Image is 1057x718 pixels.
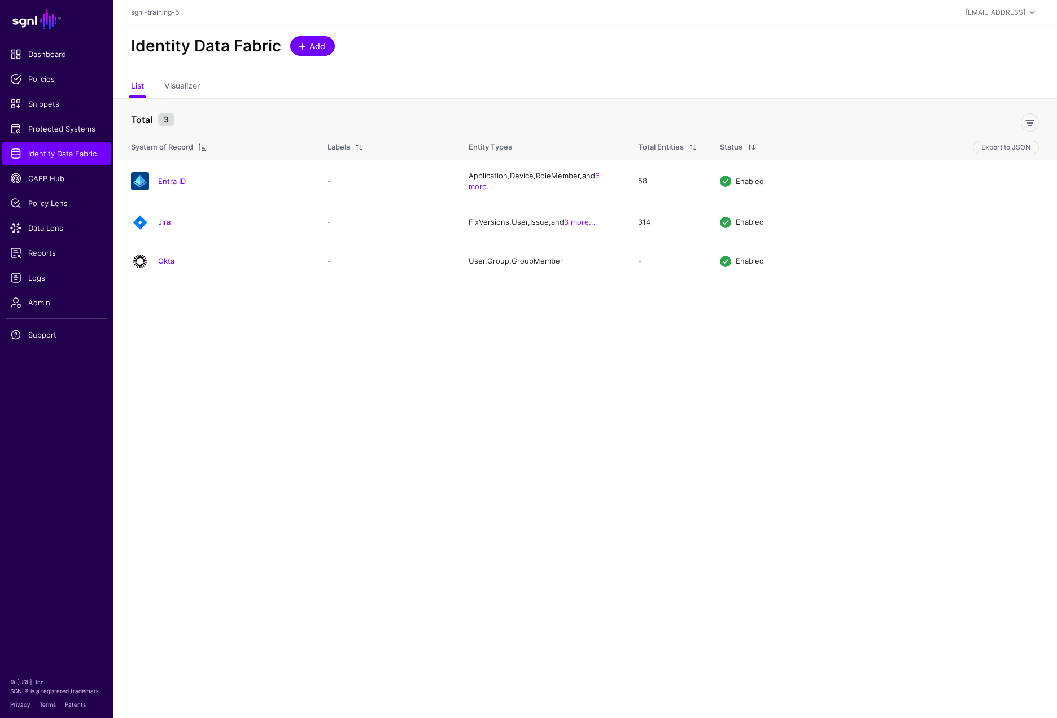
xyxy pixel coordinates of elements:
a: 3 more... [564,217,596,226]
small: 3 [158,113,174,126]
span: Data Lens [10,222,103,234]
a: Dashboard [2,43,111,65]
td: - [316,203,457,242]
a: Identity Data Fabric [2,142,111,165]
span: Enabled [736,217,764,226]
a: Add [290,36,335,56]
img: svg+xml;base64,PHN2ZyB3aWR0aD0iNjQiIGhlaWdodD0iNjQiIHZpZXdCb3g9IjAgMCA2NCA2NCIgZmlsbD0ibm9uZSIgeG... [131,252,149,270]
a: Terms [40,701,56,708]
p: © [URL], Inc [10,677,103,686]
a: Visualizer [164,76,200,98]
td: 58 [627,160,709,203]
td: - [316,160,457,203]
span: Logs [10,272,103,283]
td: User, Group, GroupMember [457,242,627,281]
a: Policy Lens [2,192,111,214]
h2: Identity Data Fabric [131,37,281,56]
span: Policy Lens [10,198,103,209]
a: CAEP Hub [2,167,111,190]
a: List [131,76,144,98]
a: Jira [158,217,171,226]
a: Admin [2,291,111,314]
span: Dashboard [10,49,103,60]
span: Snippets [10,98,103,110]
span: Reports [10,247,103,259]
span: Identity Data Fabric [10,148,103,159]
td: 314 [627,203,709,242]
a: Okta [158,256,174,265]
td: - [627,242,709,281]
p: SGNL® is a registered trademark [10,686,103,695]
td: - [316,242,457,281]
a: Reports [2,242,111,264]
span: Policies [10,73,103,85]
a: Entra ID [158,177,186,186]
span: Enabled [736,256,764,265]
div: [EMAIL_ADDRESS] [966,7,1025,17]
a: Policies [2,68,111,90]
span: Entity Types [469,142,512,151]
img: svg+xml;base64,PHN2ZyB3aWR0aD0iNjQiIGhlaWdodD0iNjQiIHZpZXdCb3g9IjAgMCA2NCA2NCIgZmlsbD0ibm9uZSIgeG... [131,213,149,231]
span: Admin [10,297,103,308]
span: Enabled [736,176,764,185]
td: FixVersions, User, Issue, and [457,203,627,242]
div: System of Record [131,142,193,153]
div: Total Entities [638,142,684,153]
div: Labels [327,142,350,153]
strong: Total [131,114,152,125]
a: Snippets [2,93,111,115]
a: Data Lens [2,217,111,239]
a: SGNL [7,7,106,32]
span: Support [10,329,103,340]
div: Status [720,142,742,153]
a: Privacy [10,701,30,708]
a: Patents [65,701,86,708]
img: svg+xml;base64,PHN2ZyB3aWR0aD0iNjQiIGhlaWdodD0iNjQiIHZpZXdCb3g9IjAgMCA2NCA2NCIgZmlsbD0ibm9uZSIgeG... [131,172,149,190]
a: Logs [2,266,111,289]
td: Application, Device, RoleMember, and [457,160,627,203]
a: Protected Systems [2,117,111,140]
span: CAEP Hub [10,173,103,184]
span: Add [308,40,327,52]
span: Protected Systems [10,123,103,134]
button: Export to JSON [973,141,1039,154]
a: sgnl-training-5 [131,8,179,16]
